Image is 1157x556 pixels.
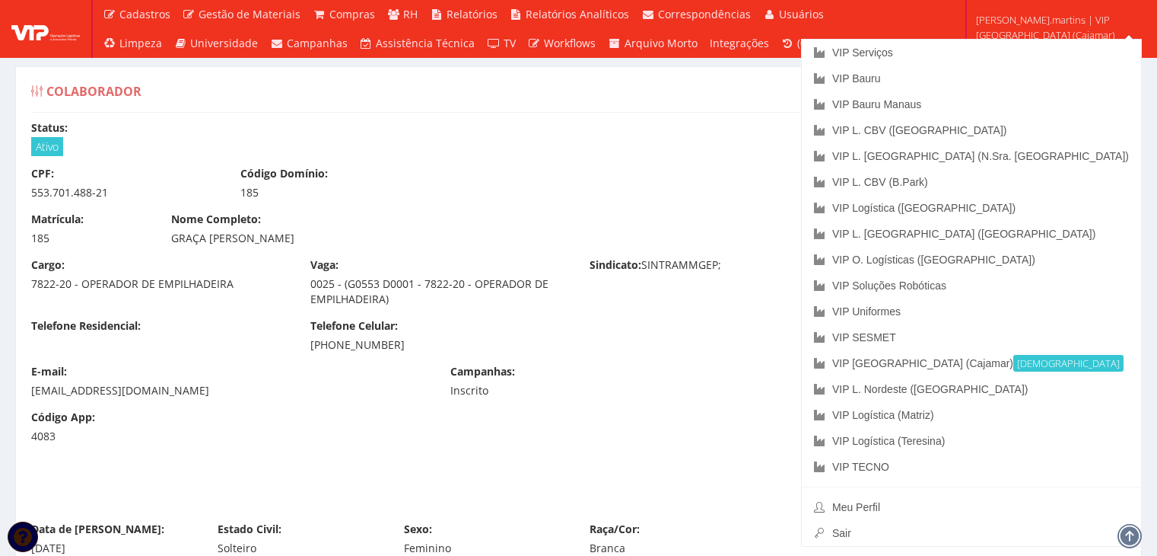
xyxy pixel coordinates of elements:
[802,454,1141,480] a: VIP TECNO
[31,541,195,556] div: [DATE]
[802,91,1141,117] a: VIP Bauru Manaus
[544,36,596,50] span: Workflows
[310,276,567,307] div: 0025 - (G0553 D0001 - 7822-20 - OPERADOR DE EMPILHADEIRA)
[797,36,809,50] span: (0)
[779,7,824,21] span: Usuários
[31,257,65,273] label: Cargo:
[287,36,348,50] span: Campanhas
[31,120,68,136] label: Status:
[31,166,54,181] label: CPF:
[578,257,857,276] div: SINTRAMMGEP;
[403,7,418,21] span: RH
[590,257,641,273] label: Sindicato:
[329,7,375,21] span: Compras
[31,318,141,334] label: Telefone Residencial:
[310,337,567,353] div: [PHONE_NUMBER]
[31,522,164,537] label: Data de [PERSON_NAME]:
[802,143,1141,169] a: VIP L. [GEOGRAPHIC_DATA] (N.Sra. [GEOGRAPHIC_DATA])
[11,18,80,40] img: logo
[376,36,475,50] span: Assistência Técnica
[602,29,704,58] a: Arquivo Morto
[447,7,497,21] span: Relatórios
[802,520,1141,546] a: Sair
[450,383,637,398] div: Inscrito
[704,29,775,58] a: Integrações
[802,273,1141,299] a: VIP Soluções Robóticas
[802,324,1141,350] a: VIP SESMET
[218,541,381,556] div: Solteiro
[31,212,84,227] label: Matrícula:
[526,7,629,21] span: Relatórios Analíticos
[240,166,328,181] label: Código Domínio:
[31,410,95,425] label: Código App:
[658,7,751,21] span: Correspondências
[625,36,698,50] span: Arquivo Morto
[168,29,265,58] a: Universidade
[119,36,162,50] span: Limpeza
[31,276,288,292] div: 7822-20 - OPERADOR DE EMPILHADEIRA
[590,541,753,556] div: Branca
[802,66,1141,91] a: VIP Bauru
[802,247,1141,273] a: VIP O. Logísticas ([GEOGRAPHIC_DATA])
[31,429,148,444] div: 4083
[404,541,567,556] div: Feminino
[240,185,427,200] div: 185
[31,185,218,200] div: 553.701.488-21
[802,195,1141,221] a: VIP Logística ([GEOGRAPHIC_DATA])
[354,29,482,58] a: Assistência Técnica
[171,231,707,246] div: GRAÇA [PERSON_NAME]
[404,522,432,537] label: Sexo:
[218,522,281,537] label: Estado Civil:
[310,257,339,273] label: Vaga:
[802,299,1141,324] a: VIP Uniformes
[802,169,1141,195] a: VIP L. CBV (B.Park)
[31,364,67,379] label: E-mail:
[802,221,1141,247] a: VIP L. [GEOGRAPHIC_DATA] ([GEOGRAPHIC_DATA])
[481,29,522,58] a: TV
[199,7,300,21] span: Gestão de Materiais
[450,364,515,379] label: Campanhas:
[522,29,602,58] a: Workflows
[97,29,168,58] a: Limpeza
[31,231,148,246] div: 185
[119,7,170,21] span: Cadastros
[31,137,63,156] span: Ativo
[590,522,640,537] label: Raça/Cor:
[710,36,769,50] span: Integrações
[504,36,516,50] span: TV
[802,350,1141,376] a: VIP [GEOGRAPHIC_DATA] (Cajamar)[DEMOGRAPHIC_DATA]
[31,383,428,398] div: [EMAIL_ADDRESS][DOMAIN_NAME]
[802,117,1141,143] a: VIP L. CBV ([GEOGRAPHIC_DATA])
[802,40,1141,66] a: VIP Serviços
[171,212,261,227] label: Nome Completo:
[190,36,258,50] span: Universidade
[264,29,354,58] a: Campanhas
[802,402,1141,428] a: VIP Logística (Matriz)
[802,494,1141,520] a: Meu Perfil
[310,318,398,334] label: Telefone Celular:
[775,29,816,58] a: (0)
[1013,355,1124,372] small: [DEMOGRAPHIC_DATA]
[802,428,1141,454] a: VIP Logística (Teresina)
[46,83,141,100] span: Colaborador
[976,12,1137,43] span: [PERSON_NAME].martins | VIP [GEOGRAPHIC_DATA] (Cajamar)
[802,376,1141,402] a: VIP L. Nordeste ([GEOGRAPHIC_DATA])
